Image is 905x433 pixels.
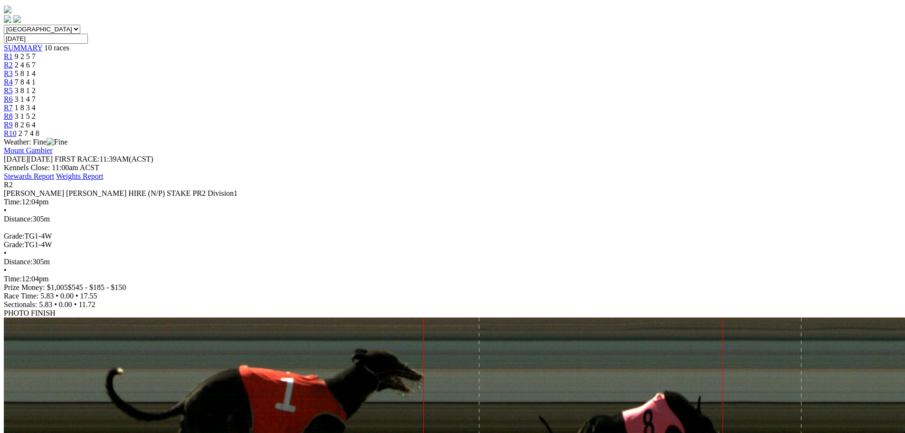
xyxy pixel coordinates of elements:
[19,129,39,137] span: 2 7 4 8
[4,266,7,274] span: •
[4,275,22,283] span: Time:
[4,309,56,317] span: PHOTO FINISH
[4,232,901,241] div: TG1-4W
[4,215,32,223] span: Distance:
[15,121,36,129] span: 8 2 6 4
[80,292,97,300] span: 17.55
[4,121,13,129] a: R9
[4,78,13,86] a: R4
[15,112,36,120] span: 3 1 5 2
[4,215,901,223] div: 305m
[4,258,32,266] span: Distance:
[4,155,29,163] span: [DATE]
[4,15,11,23] img: facebook.svg
[4,129,17,137] a: R10
[4,112,13,120] a: R8
[56,292,58,300] span: •
[4,61,13,69] a: R2
[74,300,77,308] span: •
[4,300,37,308] span: Sectionals:
[15,78,36,86] span: 7 8 4 1
[4,181,13,189] span: R2
[13,15,21,23] img: twitter.svg
[4,249,7,257] span: •
[54,300,57,308] span: •
[4,164,901,172] div: Kennels Close: 11:00am ACST
[4,44,42,52] a: SUMMARY
[4,241,25,249] span: Grade:
[4,258,901,266] div: 305m
[4,292,38,300] span: Race Time:
[76,292,78,300] span: •
[55,155,99,163] span: FIRST RACE:
[4,275,901,283] div: 12:04pm
[4,198,901,206] div: 12:04pm
[56,172,104,180] a: Weights Report
[4,172,54,180] a: Stewards Report
[15,52,36,60] span: 9 2 5 7
[4,87,13,95] a: R5
[47,138,67,146] img: Fine
[40,292,54,300] span: 5.83
[4,283,901,292] div: Prize Money: $1,005
[55,155,153,163] span: 11:39AM(ACST)
[4,52,13,60] a: R1
[59,300,72,308] span: 0.00
[15,87,36,95] span: 3 8 1 2
[4,69,13,77] a: R3
[4,146,53,154] a: Mount Gambier
[4,189,901,198] div: [PERSON_NAME] [PERSON_NAME] HIRE (N/P) STAKE PR2 Division1
[4,138,67,146] span: Weather: Fine
[15,95,36,103] span: 3 1 4 7
[4,34,88,44] input: Select date
[39,300,52,308] span: 5.83
[4,95,13,103] a: R6
[78,300,95,308] span: 11.72
[15,104,36,112] span: 1 8 3 4
[4,206,7,214] span: •
[4,198,22,206] span: Time:
[4,6,11,13] img: logo-grsa-white.png
[44,44,69,52] span: 10 races
[68,283,126,291] span: $545 - $185 - $150
[4,155,53,163] span: [DATE]
[4,232,25,240] span: Grade:
[4,241,901,249] div: TG1-4W
[60,292,74,300] span: 0.00
[15,61,36,69] span: 2 4 6 7
[4,104,13,112] a: R7
[15,69,36,77] span: 5 8 1 4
